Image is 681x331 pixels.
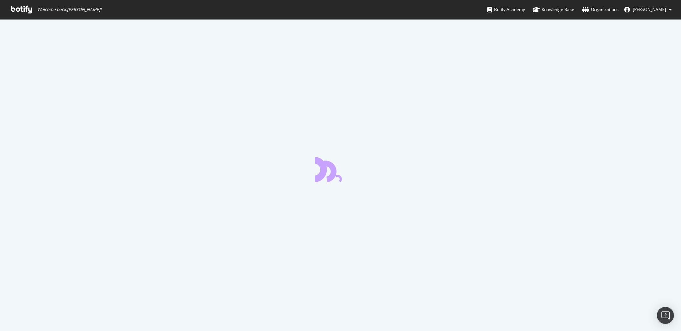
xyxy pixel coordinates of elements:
div: Knowledge Base [533,6,574,13]
div: Organizations [582,6,619,13]
span: Welcome back, [PERSON_NAME] ! [37,7,101,12]
div: Open Intercom Messenger [657,307,674,324]
div: animation [315,157,366,182]
button: [PERSON_NAME] [619,4,677,15]
span: Lewis Millar [633,6,666,12]
div: Botify Academy [487,6,525,13]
